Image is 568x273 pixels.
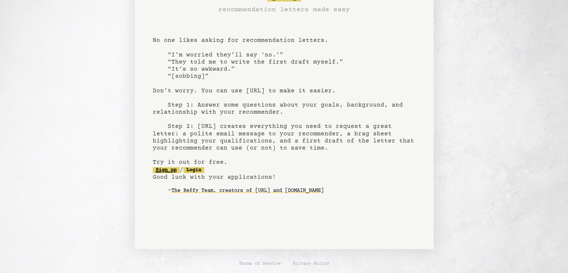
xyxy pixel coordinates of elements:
[168,187,416,194] div: -
[153,167,180,173] a: Sign up
[183,167,204,173] a: Login
[293,261,329,267] a: Privacy Policy
[171,185,324,197] a: The Reffy Team, creators of [URL] and [DOMAIN_NAME]
[218,4,350,15] h3: recommendation letters made easy
[239,261,281,267] a: Terms of Service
